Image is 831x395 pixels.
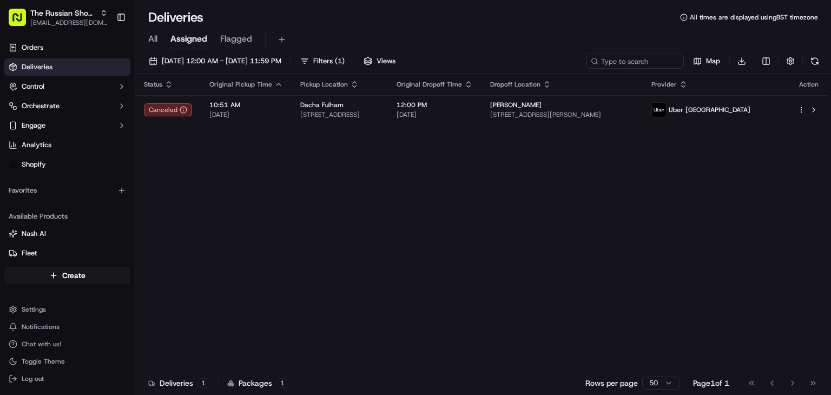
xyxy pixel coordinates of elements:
[22,197,30,206] img: 1736555255976-a54dd68f-1ca7-489b-9aae-adbdc363a1c4
[4,117,130,134] button: Engage
[11,103,30,122] img: 1736555255976-a54dd68f-1ca7-489b-9aae-adbdc363a1c4
[90,196,94,205] span: •
[22,340,61,348] span: Chat with us!
[22,305,46,314] span: Settings
[11,242,19,251] div: 📗
[651,80,677,89] span: Provider
[335,56,345,66] span: ( 1 )
[295,54,349,69] button: Filters(1)
[42,167,64,176] span: [DATE]
[688,54,725,69] button: Map
[4,371,130,386] button: Log out
[30,18,108,27] button: [EMAIL_ADDRESS][DOMAIN_NAME]
[490,101,542,109] span: [PERSON_NAME]
[23,103,42,122] img: 4920774857489_3d7f54699973ba98c624_72.jpg
[148,32,157,45] span: All
[585,378,638,389] p: Rows per page
[162,56,281,66] span: [DATE] 12:00 AM - [DATE] 11:59 PM
[693,378,729,389] div: Page 1 of 1
[148,378,209,389] div: Deliveries
[300,110,379,119] span: [STREET_ADDRESS]
[313,56,345,66] span: Filters
[4,225,130,242] button: Nash AI
[4,97,130,115] button: Orchestrate
[377,56,395,66] span: Views
[397,80,462,89] span: Original Dropoff Time
[11,10,32,32] img: Nash
[9,248,126,258] a: Fleet
[669,106,750,114] span: Uber [GEOGRAPHIC_DATA]
[197,378,209,388] div: 1
[4,208,130,225] div: Available Products
[96,196,118,205] span: [DATE]
[397,101,473,109] span: 12:00 PM
[4,354,130,369] button: Toggle Theme
[168,138,197,151] button: See all
[22,82,44,91] span: Control
[276,378,288,388] div: 1
[490,110,634,119] span: [STREET_ADDRESS][PERSON_NAME]
[706,56,720,66] span: Map
[4,136,130,154] a: Analytics
[49,103,177,114] div: Start new chat
[220,32,252,45] span: Flagged
[4,337,130,352] button: Chat with us!
[102,241,174,252] span: API Documentation
[11,43,197,60] p: Welcome 👋
[4,4,112,30] button: The Russian Shop LTD[EMAIL_ADDRESS][DOMAIN_NAME]
[22,229,46,239] span: Nash AI
[6,237,87,256] a: 📗Knowledge Base
[22,357,65,366] span: Toggle Theme
[4,319,130,334] button: Notifications
[300,80,348,89] span: Pickup Location
[209,101,283,109] span: 10:51 AM
[22,101,60,111] span: Orchestrate
[397,110,473,119] span: [DATE]
[22,140,51,150] span: Analytics
[144,103,192,116] button: Canceled
[91,242,100,251] div: 💻
[76,267,131,276] a: Powered byPylon
[34,196,88,205] span: [PERSON_NAME]
[11,140,72,149] div: Past conversations
[144,80,162,89] span: Status
[4,182,130,199] div: Favorites
[227,378,288,389] div: Packages
[690,13,818,22] span: All times are displayed using BST timezone
[4,267,130,284] button: Create
[22,322,60,331] span: Notifications
[62,270,85,281] span: Create
[22,374,44,383] span: Log out
[28,69,195,81] input: Got a question? Start typing here...
[184,106,197,119] button: Start new chat
[359,54,400,69] button: Views
[11,186,28,203] img: Masood Aslam
[209,110,283,119] span: [DATE]
[49,114,149,122] div: We're available if you need us!
[4,245,130,262] button: Fleet
[36,167,39,176] span: •
[170,32,207,45] span: Assigned
[9,160,17,169] img: Shopify logo
[4,39,130,56] a: Orders
[209,80,272,89] span: Original Pickup Time
[22,160,46,169] span: Shopify
[586,54,684,69] input: Type to search
[807,54,822,69] button: Refresh
[148,9,203,26] h1: Deliveries
[30,8,96,18] button: The Russian Shop LTD
[22,241,83,252] span: Knowledge Base
[22,62,52,72] span: Deliveries
[22,248,37,258] span: Fleet
[4,156,130,173] a: Shopify
[4,302,130,317] button: Settings
[4,58,130,76] a: Deliveries
[4,78,130,95] button: Control
[22,43,43,52] span: Orders
[797,80,820,89] div: Action
[490,80,540,89] span: Dropoff Location
[9,229,126,239] a: Nash AI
